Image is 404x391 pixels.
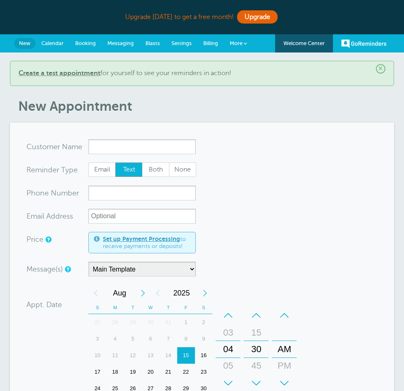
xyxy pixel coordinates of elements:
[177,314,195,331] div: Friday, August 1
[26,209,88,224] div: ress
[41,40,64,46] span: Calendar
[19,69,385,77] p: for yourself to see your reminders in action!
[135,285,150,301] div: Next Month
[195,314,213,331] div: Saturday, August 2
[159,314,177,331] div: 31
[106,331,124,347] div: Monday, August 4
[195,331,213,347] div: Saturday, August 9
[14,38,36,49] a: New
[26,166,78,174] label: Reminder Type
[102,34,140,52] a: Messaging
[169,163,196,177] span: None
[159,301,177,314] th: T
[230,40,242,46] span: More
[195,364,213,380] div: Saturday, August 23
[41,212,60,220] span: il Add
[26,265,63,273] label: Message(s)
[19,40,31,46] span: New
[142,364,159,380] div: Wednesday, August 20
[246,341,266,358] div: 30
[159,347,177,364] div: 14
[177,314,195,331] div: 1
[197,34,224,52] a: Billing
[195,347,213,364] div: 16
[177,347,195,364] div: Today, Friday, August 15
[124,364,142,380] div: 19
[195,364,213,380] div: 23
[177,364,195,380] div: 22
[106,364,124,380] div: 18
[142,314,159,331] div: 30
[88,209,196,224] input: Optional
[140,34,166,52] a: Blasts
[177,331,195,347] div: 8
[142,162,169,177] label: Both
[106,301,124,314] th: M
[106,314,124,331] div: Monday, July 28
[159,364,177,380] div: Thursday, August 21
[171,40,192,46] span: Settings
[143,163,169,177] span: Both
[103,236,180,242] a: Set up Payment Processing
[203,40,218,46] span: Billing
[106,347,124,364] div: Monday, August 11
[274,358,294,374] div: PM
[89,163,115,177] span: Email
[88,347,106,364] div: Sunday, August 10
[142,364,159,380] div: 20
[88,314,106,331] div: Sunday, July 27
[115,162,143,177] label: Text
[103,236,190,250] span: to receive payments or deposits!
[142,331,159,347] div: 6
[88,364,106,380] div: 17
[75,40,96,46] span: Booking
[341,34,387,52] a: GoReminders
[26,301,62,308] label: Appt. Date
[10,8,394,26] div: Upgrade [DATE] to get a free month!
[159,331,177,347] div: 7
[165,285,197,301] span: 2025
[142,347,159,364] div: 13
[159,347,177,364] div: Thursday, August 14
[88,285,103,301] div: Previous Month
[275,34,333,52] a: Welcome Center
[195,314,213,331] div: 2
[26,139,88,154] div: ame
[88,301,106,314] th: S
[124,331,142,347] div: 5
[106,347,124,364] div: 11
[26,236,43,243] label: Price
[166,34,197,52] a: Settings
[224,34,253,53] a: More
[107,40,134,46] span: Messaging
[88,314,106,331] div: 27
[177,331,195,347] div: Friday, August 8
[26,186,88,200] div: mber
[376,64,385,74] span: ×
[88,331,106,347] div: 3
[88,331,106,347] div: Sunday, August 3
[116,163,142,177] span: Text
[124,364,142,380] div: Tuesday, August 19
[124,314,142,331] div: Tuesday, July 29
[195,347,213,364] div: Saturday, August 16
[159,314,177,331] div: Thursday, July 31
[124,331,142,347] div: Tuesday, August 5
[177,364,195,380] div: Friday, August 22
[106,314,124,331] div: 28
[142,347,159,364] div: Wednesday, August 13
[124,314,142,331] div: 29
[124,347,142,364] div: 12
[36,34,69,52] a: Calendar
[169,162,196,177] label: None
[19,69,100,77] a: Create a test appointment
[218,324,238,341] div: 03
[159,364,177,380] div: 21
[142,314,159,331] div: Wednesday, July 30
[177,347,195,364] div: 15
[218,374,238,391] div: 06
[150,285,165,301] div: Previous Year
[40,189,61,197] span: ne Nu
[124,347,142,364] div: Tuesday, August 12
